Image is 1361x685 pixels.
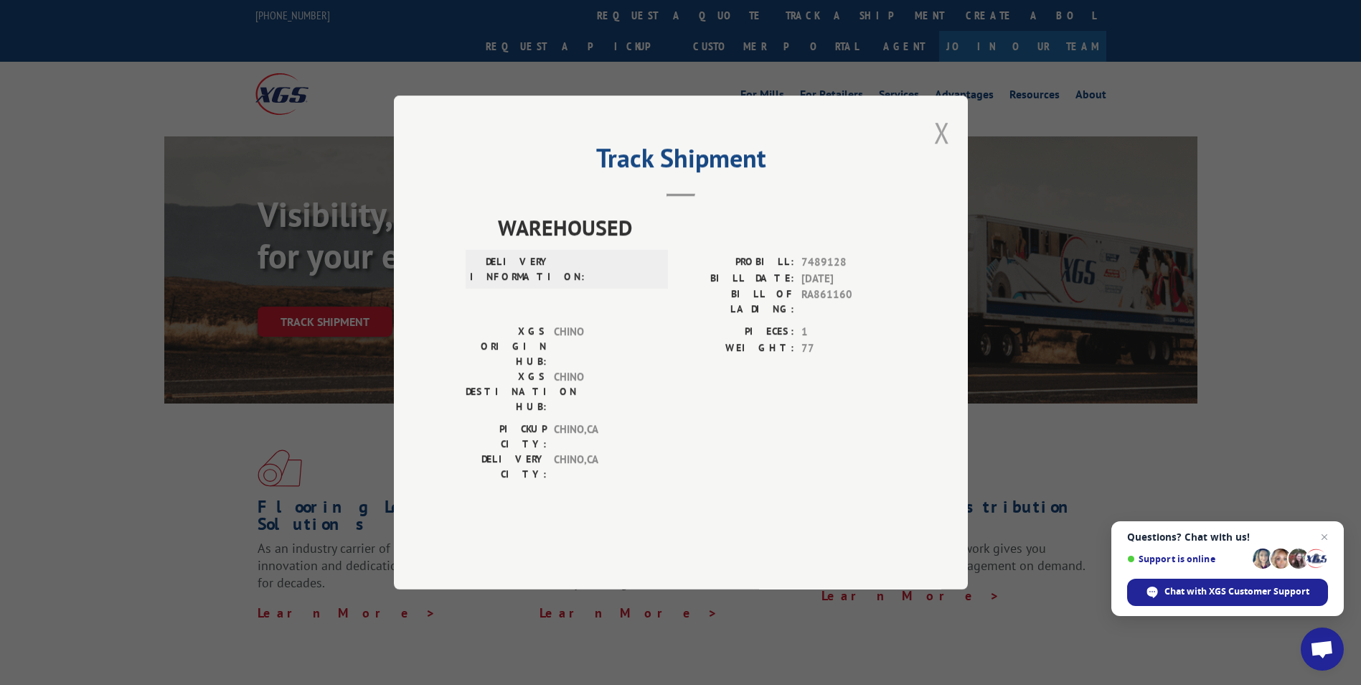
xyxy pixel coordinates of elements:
span: CHINO , CA [554,452,651,482]
h2: Track Shipment [466,148,896,175]
label: XGS DESTINATION HUB: [466,369,547,414]
span: 7489128 [801,254,896,271]
span: Support is online [1127,554,1248,564]
label: DELIVERY INFORMATION: [470,254,551,284]
span: WAREHOUSED [498,211,896,243]
label: DELIVERY CITY: [466,452,547,482]
span: Questions? Chat with us! [1127,531,1328,543]
label: BILL DATE: [681,271,794,287]
span: CHINO [554,369,651,414]
span: Chat with XGS Customer Support [1164,585,1309,598]
label: XGS ORIGIN HUB: [466,324,547,369]
button: Close modal [934,113,950,152]
span: [DATE] [801,271,896,287]
span: CHINO , CA [554,421,651,452]
label: PIECES: [681,324,794,340]
span: 77 [801,340,896,357]
span: 1 [801,324,896,340]
span: Close chat [1316,528,1333,546]
span: CHINO [554,324,651,369]
div: Chat with XGS Customer Support [1127,579,1328,606]
label: WEIGHT: [681,340,794,357]
label: PICKUP CITY: [466,421,547,452]
label: BILL OF LADING: [681,286,794,317]
div: Open chat [1301,628,1344,671]
span: RA861160 [801,286,896,317]
label: PROBILL: [681,254,794,271]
